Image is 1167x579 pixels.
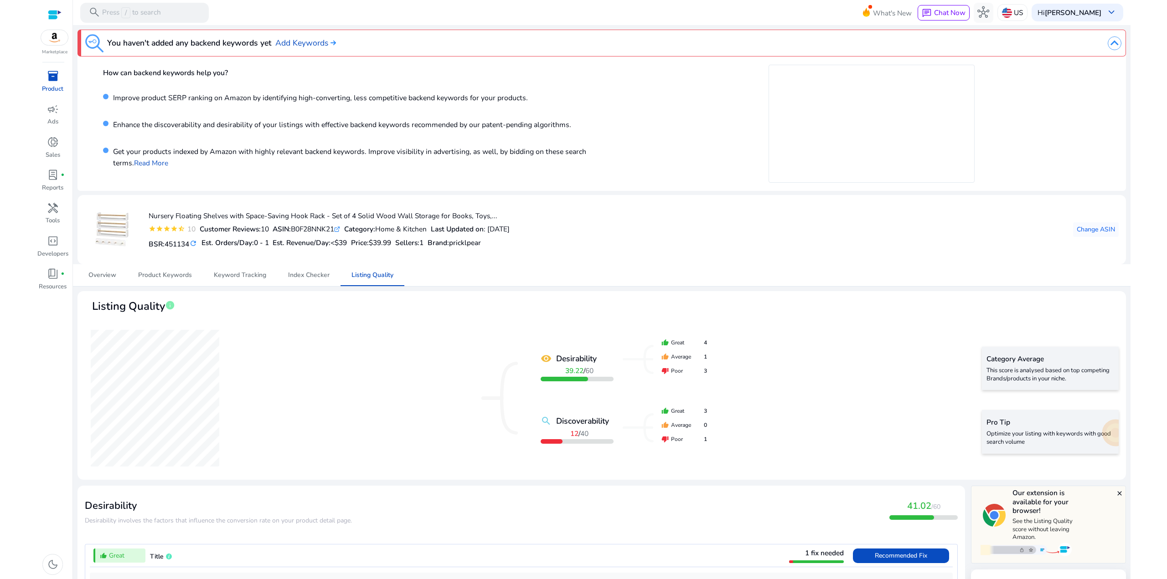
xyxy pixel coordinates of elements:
[149,212,510,220] h4: Nursery Floating Shelves with Space-Saving Hook Rack - Set of 4 Solid Wood Wall Storage for Books...
[189,239,197,248] mat-icon: refresh
[149,225,156,232] mat-icon: star
[351,239,391,247] h5: Price:
[351,272,393,278] span: Listing Quality
[254,238,269,247] span: 0 - 1
[805,548,844,558] span: 1 fix needed
[344,224,427,234] div: Home & Kitchen
[986,367,1114,383] p: This score is analysed based on top competing Brands/products in your niche.
[47,202,59,214] span: handyman
[661,367,669,374] mat-icon: thumb_down
[273,239,347,247] h5: Est. Revenue/Day:
[541,353,552,364] mat-icon: remove_red_eye
[1014,5,1023,20] p: US
[328,40,336,46] img: arrow-right.svg
[47,169,59,181] span: lab_profile
[85,500,352,512] h3: Desirability
[1012,518,1074,542] p: See the Listing Quality score without leaving Amazon.
[704,353,707,361] span: 1
[36,134,69,167] a: donut_smallSales
[165,300,175,310] span: info
[565,366,583,375] b: 39.22
[704,407,707,415] span: 3
[36,68,69,101] a: inventory_2Product
[1038,9,1101,16] p: Hi
[419,238,423,247] span: 1
[661,436,669,443] mat-icon: thumb_down
[37,250,68,259] p: Developers
[661,353,707,361] div: Average
[47,136,59,148] span: donut_small
[661,339,669,346] mat-icon: thumb_up
[873,5,912,21] span: What's New
[36,101,69,134] a: campaignAds
[47,268,59,280] span: book_4
[178,225,185,232] mat-icon: star_half
[95,212,129,246] img: 41FYT-qJozL._AC_US100_.jpg
[108,147,612,169] p: Get your products indexed by Amazon with highly relevant backend keywords. Improve visibility in ...
[100,552,107,559] mat-icon: thumb_up_alt
[201,239,269,247] h5: Est. Orders/Day:
[661,353,669,360] mat-icon: thumb_up
[661,435,707,443] div: Poor
[776,72,967,172] iframe: YouTube video player
[431,224,510,234] div: : [DATE]
[185,224,196,234] div: 10
[1108,36,1121,50] img: dropdown-arrow.svg
[92,298,165,314] span: Listing Quality
[1105,6,1117,18] span: keyboard_arrow_down
[214,272,266,278] span: Keyword Tracking
[47,70,59,82] span: inventory_2
[36,167,69,200] a: lab_profilefiber_manual_recordReports
[47,103,59,115] span: campaign
[661,338,707,347] div: Great
[88,6,100,18] span: search
[36,233,69,266] a: code_blocksDevelopers
[47,559,59,570] span: dark_mode
[541,415,552,426] mat-icon: search
[974,3,994,23] button: hub
[200,224,261,234] b: Customer Reviews:
[986,355,1114,363] h5: Category Average
[47,235,59,247] span: code_blocks
[1012,488,1074,515] h5: Our extension is available for your browser!
[931,502,940,511] span: /60
[46,151,60,160] p: Sales
[88,272,116,278] span: Overview
[61,173,65,177] span: fiber_manual_record
[907,500,931,512] span: 41.02
[330,238,347,247] span: <$39
[661,407,707,415] div: Great
[428,238,447,247] span: Brand
[165,239,189,249] span: 451134
[704,338,707,347] span: 4
[149,238,197,248] h5: BSR:
[42,85,63,94] p: Product
[41,30,68,45] img: amazon.svg
[273,224,340,234] div: B0F28NNK21
[977,6,989,18] span: hub
[704,421,707,429] span: 0
[661,407,669,415] mat-icon: thumb_up
[1002,8,1012,18] img: us.svg
[570,429,589,438] span: /
[986,418,1114,426] h5: Pro Tip
[580,429,589,438] span: 40
[875,551,927,560] span: Recommended Fix
[853,548,949,563] button: Recommended Fix
[1073,222,1119,237] button: Change ASIN
[983,504,1006,527] img: chrome-logo.svg
[661,421,707,429] div: Average
[704,367,707,375] span: 3
[134,158,168,168] a: Read More
[395,239,423,247] h5: Sellers:
[431,224,484,234] b: Last Updated on
[288,272,330,278] span: Index Checker
[121,7,130,18] span: /
[585,366,594,375] span: 60
[922,8,932,18] span: chat
[42,184,63,193] p: Reports
[42,49,67,56] p: Marketplace
[61,272,65,276] span: fiber_manual_record
[107,37,271,49] h3: You haven't added any backend keywords yet
[273,224,291,234] b: ASIN:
